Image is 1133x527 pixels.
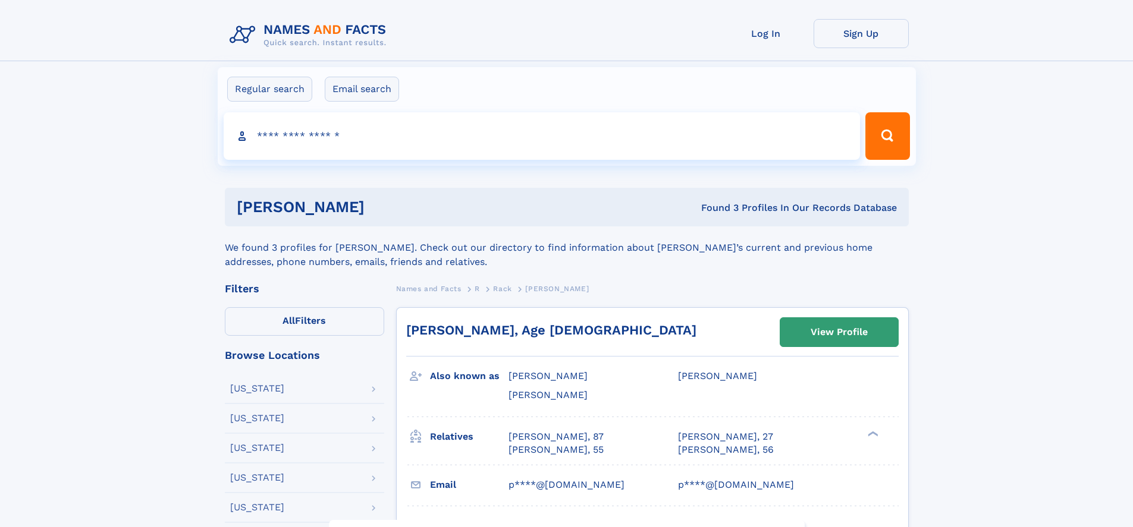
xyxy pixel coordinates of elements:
[475,285,480,293] span: R
[283,315,295,326] span: All
[509,430,604,443] a: [PERSON_NAME], 87
[678,370,757,381] span: [PERSON_NAME]
[430,427,509,447] h3: Relatives
[230,473,284,482] div: [US_STATE]
[237,200,533,214] h1: [PERSON_NAME]
[509,370,588,381] span: [PERSON_NAME]
[811,318,868,346] div: View Profile
[225,307,384,336] label: Filters
[225,19,396,51] img: Logo Names and Facts
[325,77,399,102] label: Email search
[678,430,773,443] a: [PERSON_NAME], 27
[493,281,511,296] a: Rack
[230,443,284,453] div: [US_STATE]
[230,503,284,512] div: [US_STATE]
[509,389,588,400] span: [PERSON_NAME]
[475,281,480,296] a: R
[678,443,774,456] a: [PERSON_NAME], 56
[865,430,879,437] div: ❯
[493,285,511,293] span: Rack
[230,384,284,393] div: [US_STATE]
[430,475,509,495] h3: Email
[509,443,604,456] a: [PERSON_NAME], 55
[406,323,696,337] a: [PERSON_NAME], Age [DEMOGRAPHIC_DATA]
[533,201,897,214] div: Found 3 Profiles In Our Records Database
[814,19,909,48] a: Sign Up
[230,414,284,423] div: [US_STATE]
[780,318,898,346] a: View Profile
[225,283,384,294] div: Filters
[225,226,909,269] div: We found 3 profiles for [PERSON_NAME]. Check out our directory to find information about [PERSON_...
[718,19,814,48] a: Log In
[224,112,861,160] input: search input
[225,350,384,361] div: Browse Locations
[430,366,509,386] h3: Also known as
[525,285,589,293] span: [PERSON_NAME]
[396,281,462,296] a: Names and Facts
[227,77,312,102] label: Regular search
[865,112,909,160] button: Search Button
